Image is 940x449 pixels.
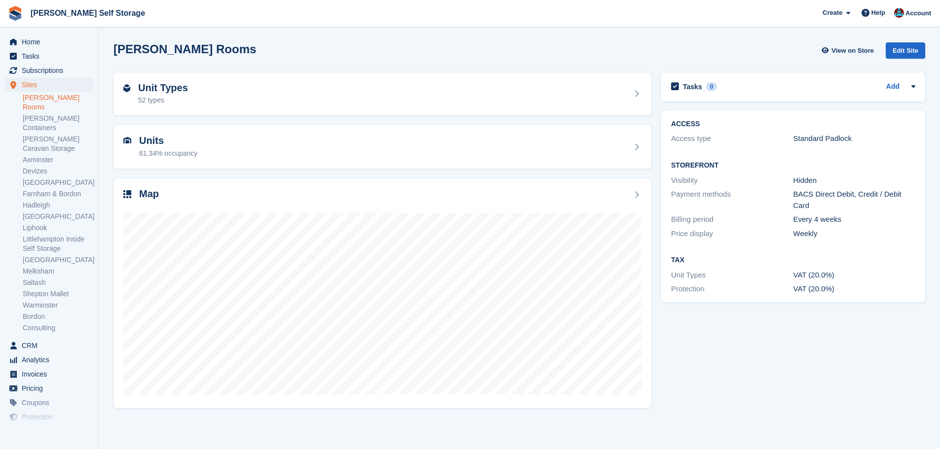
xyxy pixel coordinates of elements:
div: Billing period [671,214,793,225]
a: Edit Site [886,42,925,63]
a: Hadleigh [23,201,93,210]
span: Account [905,8,931,18]
div: Edit Site [886,42,925,59]
div: Visibility [671,175,793,186]
span: Create [823,8,842,18]
a: Consulting [23,323,93,333]
a: Map [113,178,651,409]
h2: Unit Types [138,82,188,94]
div: Payment methods [671,189,793,211]
a: Add [886,81,900,93]
div: Hidden [793,175,915,186]
div: Price display [671,228,793,240]
a: menu [5,367,93,381]
span: Home [22,35,81,49]
a: menu [5,396,93,410]
a: Shepton Mallet [23,289,93,299]
h2: [PERSON_NAME] Rooms [113,42,256,56]
div: 0 [706,82,717,91]
a: Units 61.34% occupancy [113,125,651,169]
a: menu [5,64,93,77]
a: [PERSON_NAME] Containers [23,114,93,133]
a: menu [5,35,93,49]
span: Sites [22,78,81,92]
span: Subscriptions [22,64,81,77]
a: menu [5,49,93,63]
span: View on Store [831,46,874,56]
div: Standard Padlock [793,133,915,144]
a: Unit Types 52 types [113,72,651,116]
div: Access type [671,133,793,144]
a: [PERSON_NAME] Caravan Storage [23,135,93,153]
a: [GEOGRAPHIC_DATA] [23,212,93,221]
span: Coupons [22,396,81,410]
span: Tasks [22,49,81,63]
a: menu [5,339,93,352]
a: menu [5,78,93,92]
a: Melksham [23,267,93,276]
a: Bordon [23,312,93,321]
div: VAT (20.0%) [793,283,915,295]
div: VAT (20.0%) [793,270,915,281]
a: [GEOGRAPHIC_DATA] [23,255,93,265]
div: Weekly [793,228,915,240]
a: Warminster [23,301,93,310]
img: unit-icn-7be61d7bf1b0ce9d3e12c5938cc71ed9869f7b940bace4675aadf7bd6d80202e.svg [123,137,131,144]
h2: ACCESS [671,120,915,128]
a: menu [5,424,93,438]
a: [PERSON_NAME] Self Storage [27,5,149,21]
div: Protection [671,283,793,295]
a: [PERSON_NAME] Rooms [23,93,93,112]
span: Settings [22,424,81,438]
img: unit-type-icn-2b2737a686de81e16bb02015468b77c625bbabd49415b5ef34ead5e3b44a266d.svg [123,84,130,92]
div: BACS Direct Debit, Credit / Debit Card [793,189,915,211]
span: Protection [22,410,81,424]
a: menu [5,381,93,395]
a: Littlehampton Inside Self Storage [23,235,93,253]
a: Axminster [23,155,93,165]
span: Help [871,8,885,18]
div: Unit Types [671,270,793,281]
a: menu [5,410,93,424]
a: Devizes [23,167,93,176]
a: Saltash [23,278,93,287]
h2: Storefront [671,162,915,170]
a: View on Store [820,42,878,59]
span: Pricing [22,381,81,395]
span: CRM [22,339,81,352]
div: 52 types [138,95,188,105]
span: Analytics [22,353,81,367]
img: stora-icon-8386f47178a22dfd0bd8f6a31ec36ba5ce8667c1dd55bd0f319d3a0aa187defe.svg [8,6,23,21]
div: Every 4 weeks [793,214,915,225]
div: 61.34% occupancy [139,148,197,159]
img: map-icn-33ee37083ee616e46c38cad1a60f524a97daa1e2b2c8c0bc3eb3415660979fc1.svg [123,190,131,198]
h2: Map [139,188,159,200]
h2: Tax [671,256,915,264]
a: menu [5,353,93,367]
a: [GEOGRAPHIC_DATA] [23,178,93,187]
img: Dev Yildirim [894,8,904,18]
a: Liphook [23,223,93,233]
a: Farnham & Bordon [23,189,93,199]
h2: Tasks [683,82,702,91]
span: Invoices [22,367,81,381]
h2: Units [139,135,197,146]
